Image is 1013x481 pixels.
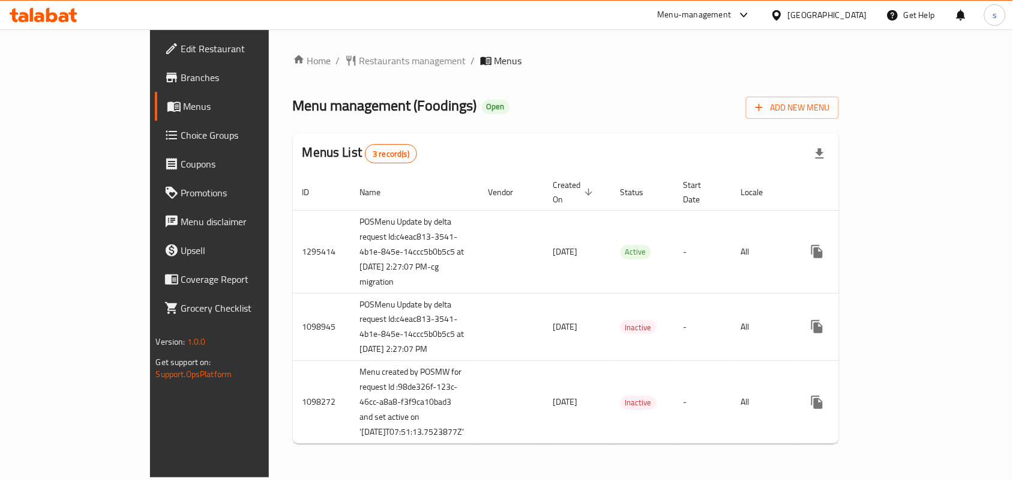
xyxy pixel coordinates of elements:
[621,245,651,259] span: Active
[302,144,417,163] h2: Menus List
[746,97,839,119] button: Add New Menu
[293,174,928,444] table: enhanced table
[365,144,417,163] div: Total records count
[553,394,578,410] span: [DATE]
[674,361,732,444] td: -
[181,70,310,85] span: Branches
[181,272,310,286] span: Coverage Report
[155,207,319,236] a: Menu disclaimer
[181,301,310,315] span: Grocery Checklist
[805,139,834,168] div: Export file
[359,53,466,68] span: Restaurants management
[621,320,657,334] div: Inactive
[350,293,479,361] td: POSMenu Update by delta request Id:c4eac813-3541-4b1e-845e-14ccc5b0b5c5 at [DATE] 2:27:07 PM
[155,236,319,265] a: Upsell
[345,53,466,68] a: Restaurants management
[993,8,997,22] span: s
[732,293,793,361] td: All
[732,210,793,293] td: All
[793,174,928,211] th: Actions
[621,396,657,410] span: Inactive
[756,100,829,115] span: Add New Menu
[184,99,310,113] span: Menus
[482,100,510,114] div: Open
[350,210,479,293] td: POSMenu Update by delta request Id:c4eac813-3541-4b1e-845e-14ccc5b0b5c5 at [DATE] 2:27:07 PM-cg m...
[360,185,397,199] span: Name
[674,293,732,361] td: -
[181,41,310,56] span: Edit Restaurant
[684,178,717,207] span: Start Date
[155,150,319,178] a: Coupons
[553,319,578,334] span: [DATE]
[803,388,832,417] button: more
[181,243,310,258] span: Upsell
[658,8,732,22] div: Menu-management
[365,148,416,160] span: 3 record(s)
[553,178,597,207] span: Created On
[488,185,529,199] span: Vendor
[181,214,310,229] span: Menu disclaimer
[155,63,319,92] a: Branches
[293,92,477,119] span: Menu management ( Foodings )
[832,388,861,417] button: Change Status
[187,334,206,349] span: 1.0.0
[621,396,657,410] div: Inactive
[181,128,310,142] span: Choice Groups
[621,321,657,334] span: Inactive
[494,53,522,68] span: Menus
[732,361,793,444] td: All
[156,334,185,349] span: Version:
[336,53,340,68] li: /
[293,361,350,444] td: 1098272
[674,210,732,293] td: -
[156,366,232,382] a: Support.OpsPlatform
[155,92,319,121] a: Menus
[155,294,319,322] a: Grocery Checklist
[293,53,840,68] nav: breadcrumb
[788,8,867,22] div: [GEOGRAPHIC_DATA]
[803,312,832,341] button: more
[302,185,325,199] span: ID
[156,354,211,370] span: Get support on:
[155,121,319,150] a: Choice Groups
[181,157,310,171] span: Coupons
[293,293,350,361] td: 1098945
[832,312,861,341] button: Change Status
[293,210,350,293] td: 1295414
[621,185,660,199] span: Status
[803,237,832,266] button: more
[155,178,319,207] a: Promotions
[741,185,779,199] span: Locale
[181,186,310,200] span: Promotions
[553,244,578,259] span: [DATE]
[832,237,861,266] button: Change Status
[155,265,319,294] a: Coverage Report
[155,34,319,63] a: Edit Restaurant
[350,361,479,444] td: Menu created by POSMW for request Id :98de326f-123c-46cc-a8a8-f3f9ca10bad3 and set active on '[DA...
[482,101,510,112] span: Open
[471,53,475,68] li: /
